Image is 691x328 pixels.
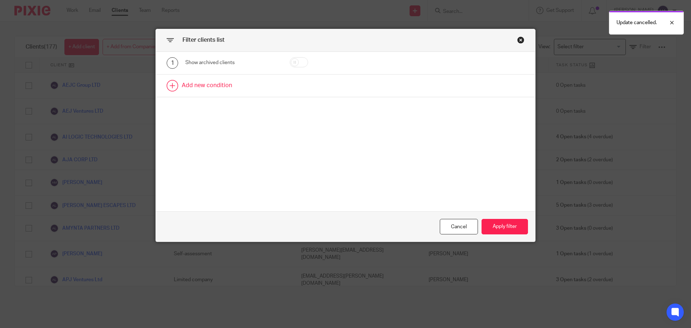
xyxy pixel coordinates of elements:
div: Show archived clients [185,59,279,66]
div: Close this dialog window [440,219,478,234]
div: Close this dialog window [517,36,524,44]
button: Apply filter [482,219,528,234]
div: 1 [167,57,178,69]
p: Update cancelled. [617,19,657,26]
span: Filter clients list [182,37,225,43]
